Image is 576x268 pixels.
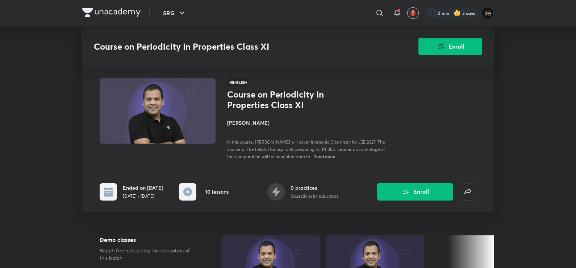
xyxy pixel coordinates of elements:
h3: Course on Periodicity In Properties Class XI [94,41,377,52]
h4: [PERSON_NAME] [227,119,389,127]
img: avatar [410,10,416,16]
h6: 10 lessons [205,188,229,195]
h5: Demo classes [100,235,198,244]
p: 0 questions by educators [291,193,338,199]
button: SRG [159,6,191,20]
h6: Ended on [DATE] [123,184,163,191]
span: In this course, [PERSON_NAME] will cover Inorganic Chemistry for JEE 2027. The course will be hel... [227,139,385,159]
button: false [459,183,476,201]
h1: Course on Periodicity In Properties Class XI [227,89,346,110]
p: [DATE] - [DATE] [123,193,163,199]
button: Enroll [418,38,482,55]
span: Read more [313,153,335,159]
img: streak [454,9,461,17]
img: Tanishq Sahu [481,7,494,19]
h6: 0 practices [291,184,338,191]
a: Company Logo [82,8,141,18]
p: Watch free classes by the educators of this batch [100,247,198,261]
button: Enroll [377,183,453,201]
span: Hinglish [227,78,249,86]
button: avatar [407,7,419,19]
img: Thumbnail [99,78,217,144]
img: Company Logo [82,8,141,17]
